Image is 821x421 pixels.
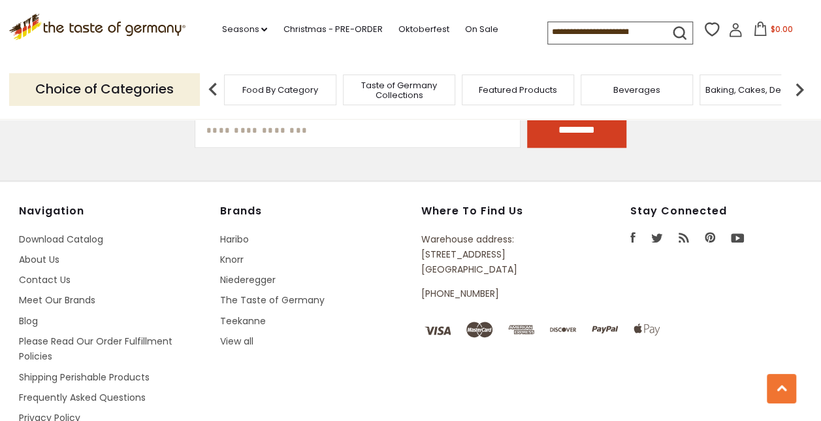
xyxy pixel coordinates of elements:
[19,273,71,286] a: Contact Us
[220,253,244,266] a: Knorr
[221,22,267,37] a: Seasons
[630,205,803,218] h4: Stay Connected
[464,22,498,37] a: On Sale
[220,314,266,328] a: Teekanne
[220,205,408,218] h4: Brands
[9,73,200,105] p: Choice of Categories
[786,76,813,103] img: next arrow
[770,24,792,35] span: $0.00
[421,232,570,278] p: Warehouse address: [STREET_ADDRESS] [GEOGRAPHIC_DATA]
[19,205,207,218] h4: Navigation
[479,85,557,95] a: Featured Products
[19,294,95,307] a: Meet Our Brands
[19,335,172,363] a: Please Read Our Order Fulfillment Policies
[19,314,38,328] a: Blog
[220,273,276,286] a: Niederegger
[19,391,146,404] a: Frequently Asked Questions
[242,85,318,95] a: Food By Category
[705,85,807,95] a: Baking, Cakes, Desserts
[220,335,253,348] a: View all
[745,22,801,41] button: $0.00
[283,22,382,37] a: Christmas - PRE-ORDER
[613,85,660,95] a: Beverages
[19,253,59,266] a: About Us
[398,22,449,37] a: Oktoberfest
[200,76,226,103] img: previous arrow
[19,233,103,246] a: Download Catalog
[421,286,570,301] p: [PHONE_NUMBER]
[347,80,451,100] a: Taste of Germany Collections
[220,233,249,246] a: Haribo
[421,205,570,218] h4: Where to find us
[220,294,325,307] a: The Taste of Germany
[19,371,150,384] a: Shipping Perishable Products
